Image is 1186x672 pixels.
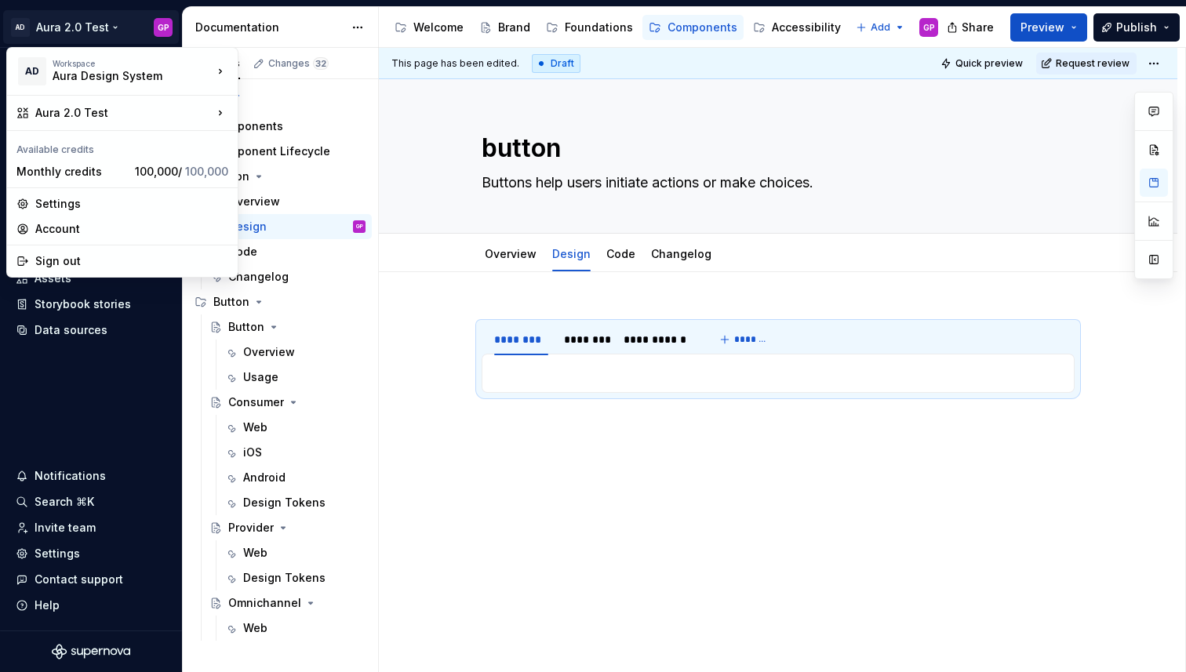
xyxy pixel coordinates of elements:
div: AD [18,57,46,85]
div: Sign out [35,253,228,269]
div: Account [35,221,228,237]
span: 100,000 / [135,165,228,178]
div: Settings [35,196,228,212]
div: Monthly credits [16,164,129,180]
div: Aura Design System [53,68,186,84]
span: 100,000 [185,165,228,178]
div: Available credits [10,134,235,159]
div: Workspace [53,59,213,68]
div: Aura 2.0 Test [35,105,213,121]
